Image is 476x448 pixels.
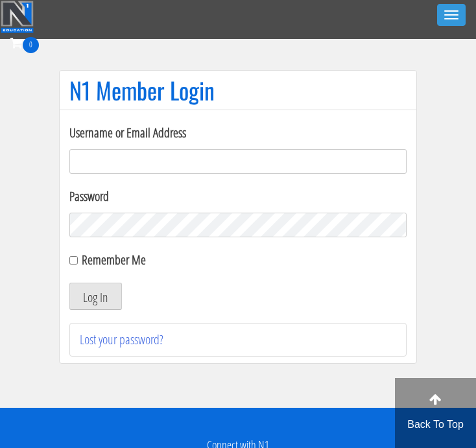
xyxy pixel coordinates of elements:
a: 0 [10,34,39,51]
label: Remember Me [82,251,146,268]
button: Log In [69,283,122,310]
span: 0 [23,37,39,53]
label: Username or Email Address [69,123,407,143]
label: Password [69,187,407,206]
img: n1-education [1,1,34,33]
h1: N1 Member Login [69,77,407,103]
a: Lost your password? [80,331,163,348]
p: Back To Top [395,417,476,432]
